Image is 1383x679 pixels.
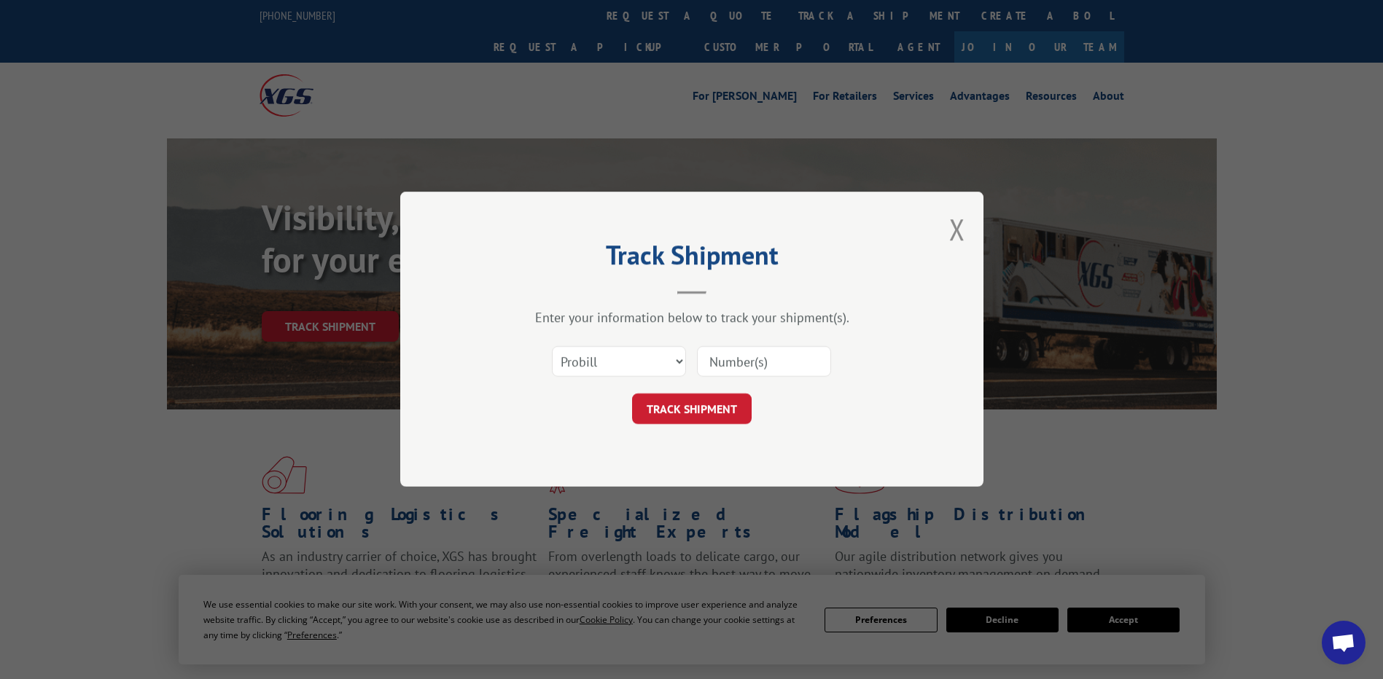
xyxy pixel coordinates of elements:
div: Enter your information below to track your shipment(s). [473,310,911,326]
button: Close modal [949,210,965,248]
h2: Track Shipment [473,245,911,272]
button: TRACK SHIPMENT [632,394,752,425]
input: Number(s) [697,347,831,377]
div: Open chat [1322,621,1366,664]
